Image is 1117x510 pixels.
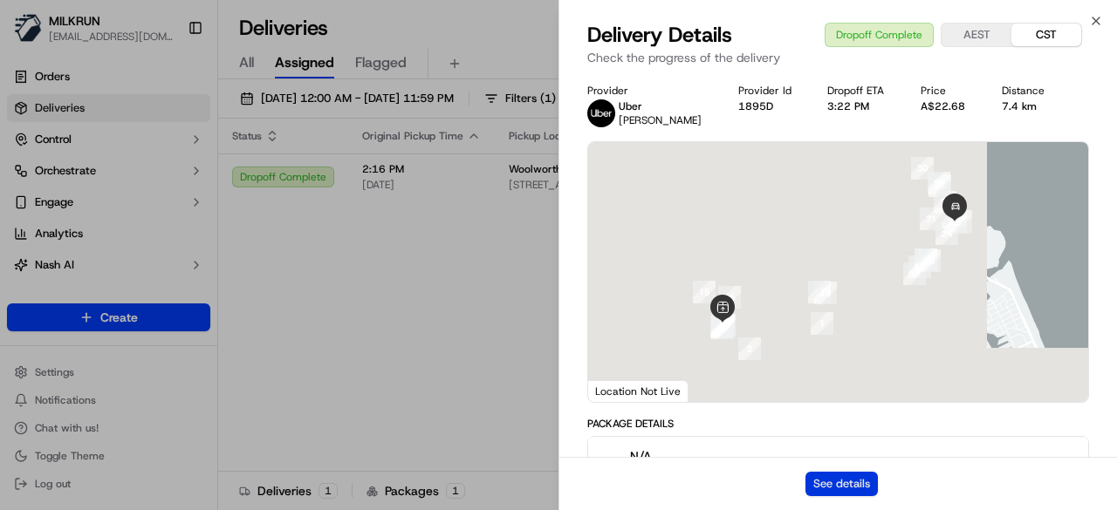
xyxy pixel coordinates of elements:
[814,282,837,304] div: 18
[718,286,741,309] div: 16
[738,84,800,98] div: Provider Id
[921,84,974,98] div: Price
[911,157,934,180] div: 30
[928,172,950,194] div: 29
[587,99,615,127] img: uber-new-logo.jpeg
[908,255,931,278] div: 20
[949,210,972,233] div: 25
[929,174,951,197] div: 28
[811,312,833,335] div: 1
[738,99,773,113] button: 1895D
[808,281,831,303] div: 17
[619,99,702,113] p: Uber
[920,207,942,230] div: 31
[942,24,1011,46] button: AEST
[805,472,878,496] button: See details
[1002,99,1053,113] div: 7.4 km
[903,262,926,285] div: 19
[1011,24,1081,46] button: CST
[935,222,958,245] div: 24
[693,281,716,303] div: 15
[588,380,689,402] div: Location Not Live
[713,314,736,337] div: 13
[587,49,1089,66] p: Check the progress of the delivery
[934,191,956,214] div: 27
[588,437,1088,493] button: N/A
[587,84,710,98] div: Provider
[827,99,893,113] div: 3:22 PM
[915,248,937,271] div: 22
[711,316,734,339] div: 14
[738,337,761,360] div: 2
[921,99,974,113] div: A$22.68
[827,84,893,98] div: Dropoff ETA
[918,249,941,272] div: 23
[1002,84,1053,98] div: Distance
[944,211,967,234] div: 32
[587,21,732,49] span: Delivery Details
[710,316,733,338] div: 3
[630,447,688,465] span: N/A
[619,113,702,127] span: [PERSON_NAME]
[587,417,1089,431] div: Package Details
